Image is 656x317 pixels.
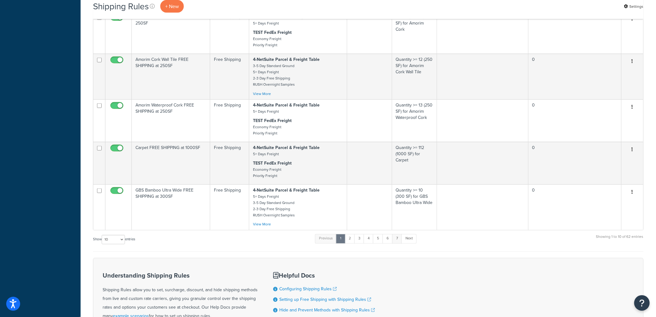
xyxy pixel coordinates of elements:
[373,234,383,243] a: 5
[102,235,125,244] select: Showentries
[253,194,295,218] small: 5+ Days Freight 3-5 Day Standard Ground 2-3 Day Free Shipping RUSH Overnight Samples
[210,54,249,99] td: Free Shipping
[253,151,279,157] small: 5+ Days Freight
[93,0,149,12] h1: Shipping Rules
[529,99,622,142] td: 0
[253,187,320,193] strong: 4-NetSuite Parcel & Freight Table
[253,102,320,108] strong: 4-NetSuite Parcel & Freight Table
[253,144,320,151] strong: 4-NetSuite Parcel & Freight Table
[132,142,210,184] td: Carpet FREE SHIPPING at 1000SF
[354,234,364,243] a: 3
[253,20,279,26] small: 5+ Days Freight
[93,235,135,244] label: Show entries
[253,222,271,227] a: View More
[279,286,337,292] a: Configuring Shipping Rules
[253,167,281,179] small: Economy Freight Priority Freight
[279,297,371,303] a: Setting up Free Shipping with Shipping Rules
[634,295,650,311] button: Open Resource Center
[345,234,355,243] a: 2
[253,160,292,166] strong: TEST FedEx Freight
[315,234,337,243] a: Previous
[401,234,417,243] a: Next
[253,91,271,97] a: View More
[210,142,249,184] td: Free Shipping
[336,234,345,243] a: 1
[364,234,374,243] a: 4
[529,142,622,184] td: 0
[132,54,210,99] td: Amorim Cork Wall Tile FREE SHIPPING at 250SF
[253,117,292,124] strong: TEST FedEx Freight
[624,2,644,11] a: Settings
[392,184,437,230] td: Quantity >= 10 (300 SF) for GBS Bamboo Ultra Wide
[392,142,437,184] td: Quantity >= 112 (1000 SF) for Carpet
[253,36,281,48] small: Economy Freight Priority Freight
[529,54,622,99] td: 0
[253,29,292,36] strong: TEST FedEx Freight
[392,11,437,54] td: Quantity >= 11 (250 SF) for Amorim Cork
[253,56,320,63] strong: 4-NetSuite Parcel & Freight Table
[273,272,375,279] h3: Helpful Docs
[132,11,210,54] td: Amorim Cork FREE SHIPPING at 250SF
[392,234,402,243] a: 7
[210,99,249,142] td: Free Shipping
[253,109,279,114] small: 5+ Days Freight
[253,124,281,136] small: Economy Freight Priority Freight
[210,11,249,54] td: Free Shipping
[529,11,622,54] td: 0
[383,234,393,243] a: 6
[103,272,258,279] h3: Understanding Shipping Rules
[529,184,622,230] td: 0
[392,99,437,142] td: Quantity >= 13 (250 SF) for Amorim Waterproof Cork
[279,307,375,314] a: Hide and Prevent Methods with Shipping Rules
[132,99,210,142] td: Amorim Waterproof Cork FREE SHIPPING at 250SF
[253,63,295,87] small: 3-5 Day Standard Ground 5+ Days Freight 2-3 Day Free Shipping RUSH Overnight Samples
[392,54,437,99] td: Quantity >= 12 (250 SF) for Amorim Cork Wall Tile
[210,184,249,230] td: Free Shipping
[132,184,210,230] td: GBS Bamboo Ultra Wide FREE SHIPPING at 300SF
[596,233,644,247] div: Showing 1 to 10 of 62 entries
